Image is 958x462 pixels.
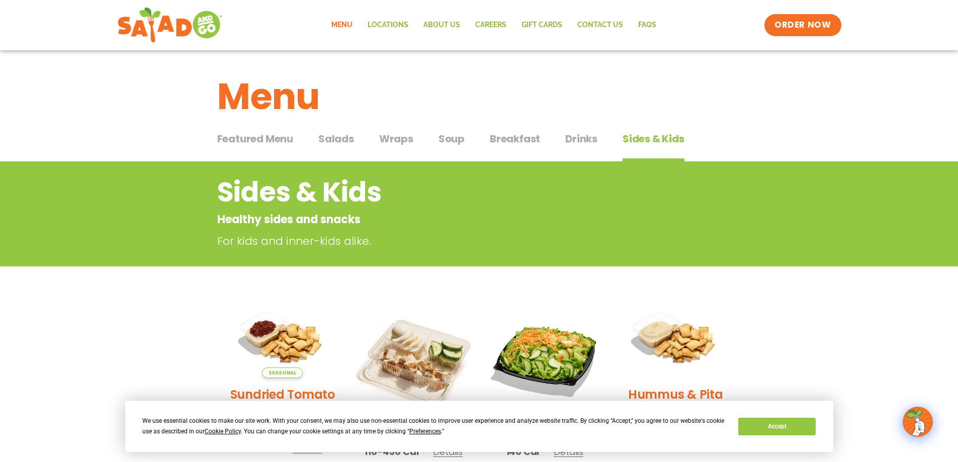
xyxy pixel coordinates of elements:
span: Details [433,445,463,458]
span: Details [554,445,583,458]
span: Featured Menu [217,131,293,146]
div: We use essential cookies to make our site work. With your consent, we may also use non-essential ... [142,416,726,437]
span: Preferences [409,428,441,435]
a: GIFT CARDS [514,14,570,37]
div: Tabbed content [217,128,741,162]
img: Product photo for Sundried Tomato Hummus & Pita Chips [225,301,341,378]
img: new-SAG-logo-768×292 [117,5,223,45]
span: ORDER NOW [774,19,831,31]
span: Cookie Policy [205,428,241,435]
nav: Menu [324,14,664,37]
h2: Sides & Kids [217,172,660,213]
h2: Hummus & Pita Chips [618,386,734,421]
a: Careers [468,14,514,37]
img: Product photo for Kids’ Salad [487,301,603,417]
span: Breakfast [490,131,540,146]
span: Sides & Kids [623,131,684,146]
span: Soup [439,131,465,146]
span: Seasonal [262,367,303,378]
img: Product photo for Hummus & Pita Chips [618,301,734,378]
div: Cookie Consent Prompt [125,401,833,452]
img: wpChatIcon [904,408,932,436]
a: Menu [324,14,360,37]
a: About Us [416,14,468,37]
span: Details [293,442,322,454]
a: ORDER NOW [764,14,841,36]
span: Salads [318,131,354,146]
p: Healthy sides and snacks [217,211,660,228]
button: Accept [738,418,816,435]
img: Product photo for Snack Pack [356,301,472,417]
a: Contact Us [570,14,631,37]
span: Drinks [565,131,597,146]
a: FAQs [631,14,664,37]
h2: Sundried Tomato Hummus & Pita Chips [225,386,341,438]
p: For kids and inner-kids alike. [217,233,665,249]
h1: Menu [217,69,741,124]
span: Wraps [379,131,413,146]
a: Locations [360,14,416,37]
